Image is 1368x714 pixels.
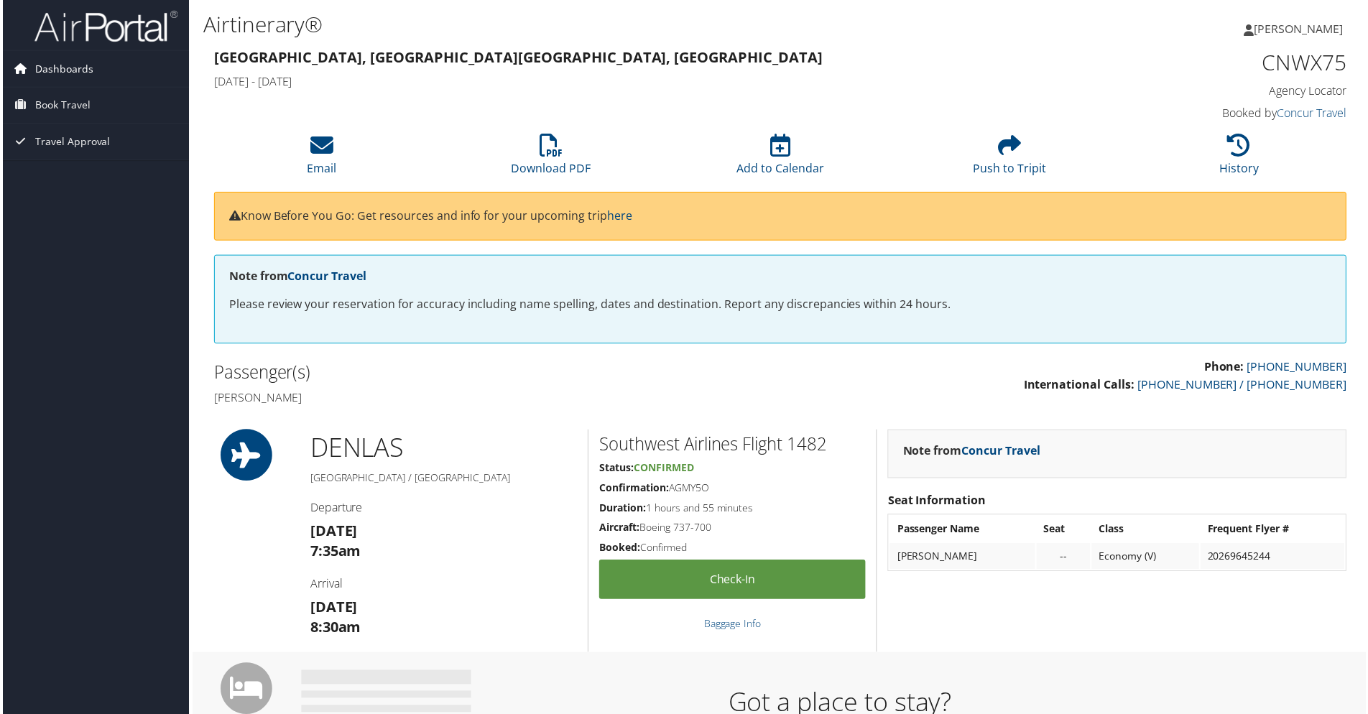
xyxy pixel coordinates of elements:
h4: [DATE] - [DATE] [212,73,1059,89]
a: here [606,208,632,224]
p: Please review your reservation for accuracy including name spelling, dates and destination. Repor... [227,297,1334,315]
h4: Arrival [308,578,576,593]
strong: 7:35am [308,543,359,562]
a: Concur Travel [1279,106,1349,121]
h1: CNWX75 [1081,47,1349,78]
h4: Departure [308,501,576,517]
a: Concur Travel [962,444,1041,460]
th: Seat [1037,518,1091,544]
a: Baggage Info [703,618,761,632]
div: -- [1045,552,1084,565]
strong: Status: [598,463,633,476]
strong: [GEOGRAPHIC_DATA], [GEOGRAPHIC_DATA] [GEOGRAPHIC_DATA], [GEOGRAPHIC_DATA] [212,47,823,67]
h2: Passenger(s) [212,361,769,386]
span: Dashboards [32,51,91,87]
strong: 8:30am [308,619,359,639]
a: Concur Travel [286,269,365,284]
h4: [PERSON_NAME] [212,391,769,407]
strong: [DATE] [308,523,356,542]
th: Frequent Flyer # [1202,518,1346,544]
td: [PERSON_NAME] [890,545,1036,571]
strong: Booked: [598,542,639,556]
h2: Southwest Airlines Flight 1482 [598,433,866,458]
h5: [GEOGRAPHIC_DATA] / [GEOGRAPHIC_DATA] [308,473,576,487]
span: Book Travel [32,88,88,124]
td: 20269645244 [1202,545,1346,571]
h5: AGMY5O [598,483,866,497]
span: Confirmed [633,463,693,476]
a: Email [305,142,335,177]
h5: 1 hours and 55 minutes [598,503,866,517]
strong: Confirmation: [598,483,668,496]
h5: Confirmed [598,542,866,557]
td: Economy (V) [1093,545,1201,571]
strong: Note from [903,444,1041,460]
span: [PERSON_NAME] [1256,21,1345,37]
a: [PHONE_NUMBER] / [PHONE_NUMBER] [1139,378,1349,394]
a: Check-in [598,562,866,601]
span: Travel Approval [32,124,108,160]
a: Add to Calendar [736,142,824,177]
img: airportal-logo.png [32,9,175,43]
th: Class [1093,518,1201,544]
strong: Duration: [598,503,645,516]
strong: [DATE] [308,599,356,618]
a: History [1221,142,1260,177]
a: [PERSON_NAME] [1246,7,1359,50]
th: Passenger Name [890,518,1036,544]
p: Know Before You Go: Get resources and info for your upcoming trip [227,208,1334,226]
h4: Booked by [1081,106,1349,121]
h1: DEN LAS [308,431,576,467]
strong: Phone: [1206,360,1246,376]
h1: Airtinerary® [201,9,974,40]
a: Push to Tripit [974,142,1047,177]
h5: Boeing 737-700 [598,522,866,537]
strong: Aircraft: [598,522,639,536]
h4: Agency Locator [1081,83,1349,99]
a: [PHONE_NUMBER] [1249,360,1349,376]
strong: Note from [227,269,365,284]
a: Download PDF [510,142,590,177]
strong: International Calls: [1025,378,1136,394]
strong: Seat Information [888,494,986,510]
